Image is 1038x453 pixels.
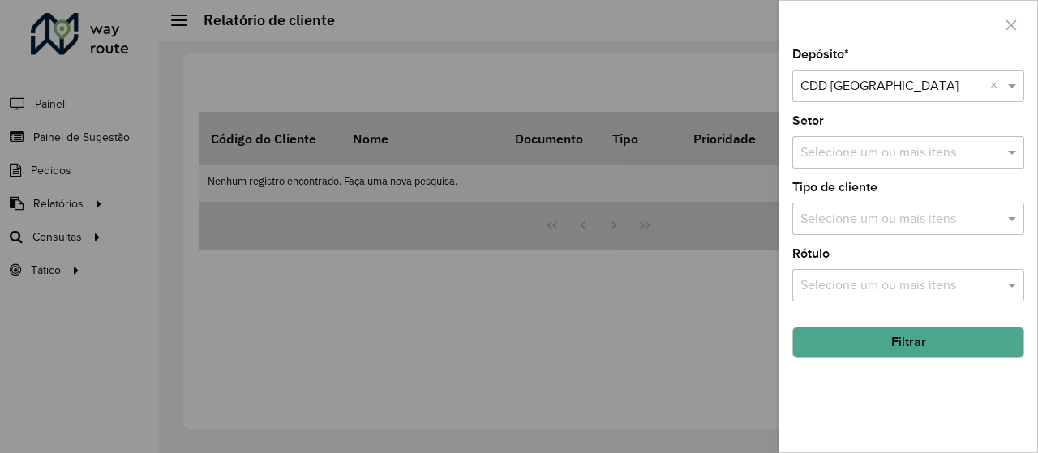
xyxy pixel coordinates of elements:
button: Filtrar [792,327,1024,357]
label: Rótulo [792,244,830,263]
label: Tipo de cliente [792,177,877,197]
span: Clear all [990,76,1004,96]
label: Setor [792,111,824,130]
label: Depósito [792,45,849,64]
